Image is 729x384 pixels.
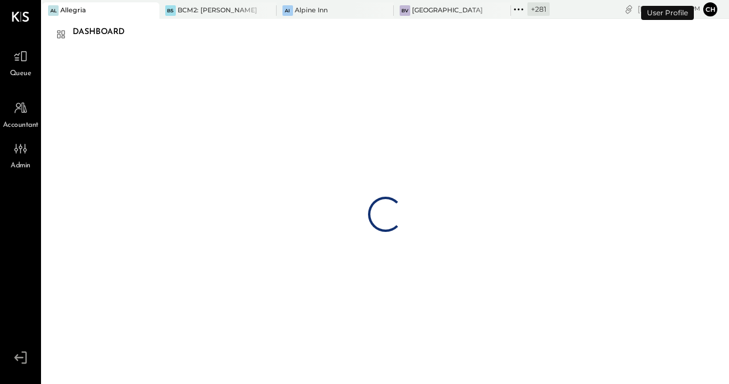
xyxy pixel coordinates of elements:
div: BV [400,5,410,16]
button: Ch [703,2,717,16]
span: 8 : 26 [665,4,689,15]
div: Allegria [60,6,86,15]
div: [DATE] [638,4,700,15]
div: Alpine Inn [295,6,328,15]
div: Al [48,5,59,16]
a: Admin [1,137,40,171]
div: + 281 [527,2,550,16]
span: pm [690,5,700,13]
div: [GEOGRAPHIC_DATA] [412,6,483,15]
div: BS [165,5,176,16]
span: Accountant [3,120,39,131]
a: Accountant [1,97,40,131]
div: AI [282,5,293,16]
span: Admin [11,161,30,171]
div: BCM2: [PERSON_NAME] American Cooking [178,6,259,15]
div: copy link [623,3,635,15]
span: Queue [10,69,32,79]
a: Queue [1,45,40,79]
div: User Profile [641,6,694,20]
div: Dashboard [73,23,137,42]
